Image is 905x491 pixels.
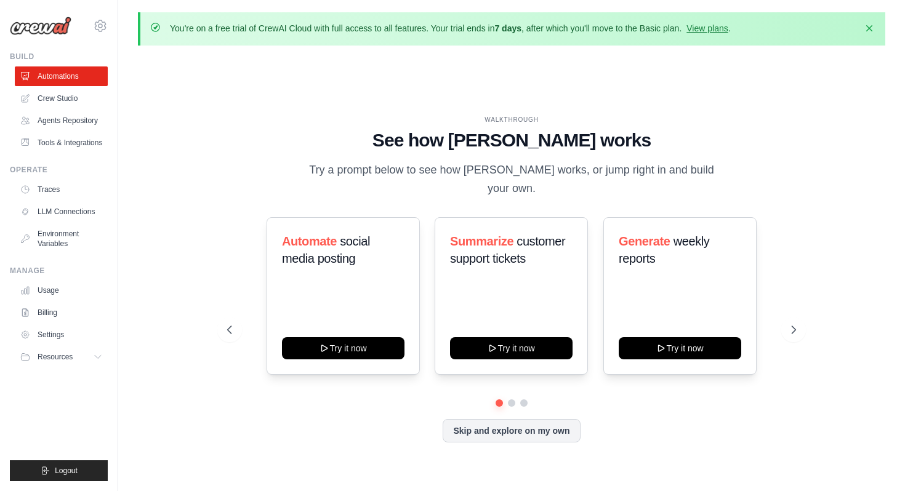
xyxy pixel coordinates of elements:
a: Billing [15,303,108,322]
a: View plans [686,23,728,33]
div: Operate [10,165,108,175]
span: Resources [38,352,73,362]
div: Build [10,52,108,62]
a: Usage [15,281,108,300]
span: social media posting [282,234,370,265]
a: Traces [15,180,108,199]
a: Environment Variables [15,224,108,253]
button: Logout [10,460,108,481]
div: WALKTHROUGH [227,115,795,124]
button: Resources [15,347,108,367]
button: Try it now [619,337,741,359]
div: Manage [10,266,108,276]
a: Settings [15,325,108,345]
a: LLM Connections [15,202,108,222]
span: weekly reports [619,234,709,265]
a: Tools & Integrations [15,133,108,153]
button: Try it now [282,337,404,359]
a: Agents Repository [15,111,108,130]
span: customer support tickets [450,234,565,265]
span: Generate [619,234,670,248]
button: Skip and explore on my own [443,419,580,442]
a: Automations [15,66,108,86]
p: Try a prompt below to see how [PERSON_NAME] works, or jump right in and build your own. [305,161,718,198]
p: You're on a free trial of CrewAI Cloud with full access to all features. Your trial ends in , aft... [170,22,731,34]
span: Summarize [450,234,513,248]
span: Logout [55,466,78,476]
strong: 7 days [494,23,521,33]
a: Crew Studio [15,89,108,108]
h1: See how [PERSON_NAME] works [227,129,795,151]
button: Try it now [450,337,573,359]
img: Logo [10,17,71,35]
span: Automate [282,234,337,248]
